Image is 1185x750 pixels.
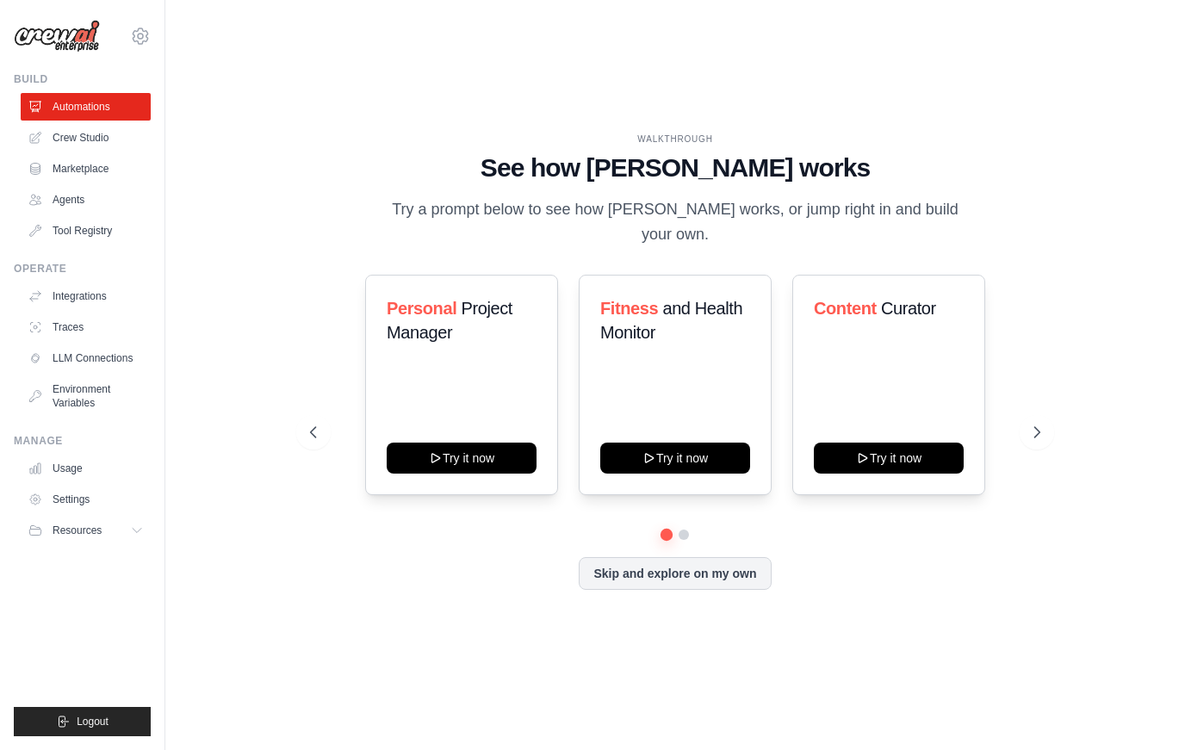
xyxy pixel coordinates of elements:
[14,707,151,736] button: Logout
[77,715,109,728] span: Logout
[21,486,151,513] a: Settings
[53,524,102,537] span: Resources
[14,20,100,53] img: Logo
[14,434,151,448] div: Manage
[21,313,151,341] a: Traces
[386,197,965,248] p: Try a prompt below to see how [PERSON_NAME] works, or jump right in and build your own.
[881,299,936,318] span: Curator
[14,72,151,86] div: Build
[21,375,151,417] a: Environment Variables
[21,93,151,121] a: Automations
[21,517,151,544] button: Resources
[387,299,512,342] span: Project Manager
[387,443,537,474] button: Try it now
[21,124,151,152] a: Crew Studio
[310,152,1040,183] h1: See how [PERSON_NAME] works
[600,299,658,318] span: Fitness
[21,155,151,183] a: Marketplace
[21,455,151,482] a: Usage
[310,133,1040,146] div: WALKTHROUGH
[814,299,877,318] span: Content
[14,262,151,276] div: Operate
[814,443,964,474] button: Try it now
[600,299,742,342] span: and Health Monitor
[1099,667,1185,750] iframe: Chat Widget
[21,344,151,372] a: LLM Connections
[579,557,771,590] button: Skip and explore on my own
[600,443,750,474] button: Try it now
[387,299,456,318] span: Personal
[21,217,151,245] a: Tool Registry
[21,282,151,310] a: Integrations
[21,186,151,214] a: Agents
